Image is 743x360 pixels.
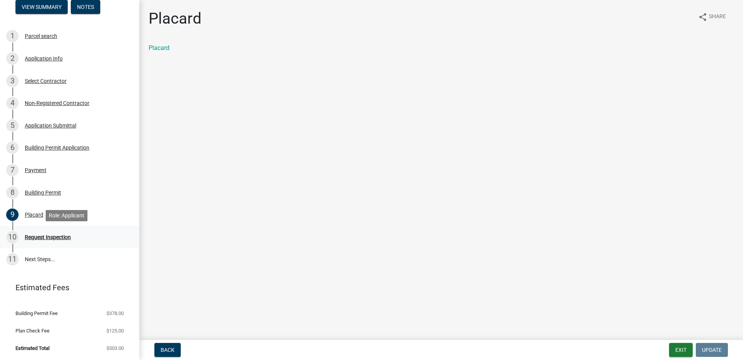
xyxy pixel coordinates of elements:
button: Back [154,343,181,357]
div: Application Submittal [25,123,76,128]
div: Parcel search [25,33,57,39]
div: Building Permit Application [25,145,89,150]
div: 6 [6,141,19,154]
span: Update [702,347,722,353]
a: Placard [149,44,169,52]
span: Back [161,347,175,353]
span: $378.00 [106,311,124,316]
wm-modal-confirm: Summary [15,4,68,10]
div: Non-Registered Contractor [25,100,89,106]
div: Request Inspection [25,234,71,240]
div: Placard [25,212,43,217]
div: 2 [6,52,19,65]
span: Estimated Total [15,346,50,351]
wm-modal-confirm: Notes [71,4,100,10]
span: Building Permit Fee [15,311,58,316]
span: Share [709,12,726,22]
div: 7 [6,164,19,176]
i: share [698,12,707,22]
div: 3 [6,75,19,87]
a: Estimated Fees [6,280,127,295]
div: Select Contractor [25,78,67,84]
span: Plan Check Fee [15,328,50,333]
button: Update [696,343,728,357]
div: Payment [25,167,46,173]
div: 11 [6,253,19,265]
div: 8 [6,186,19,199]
span: $503.00 [106,346,124,351]
div: 4 [6,97,19,109]
button: shareShare [692,9,732,24]
button: Exit [669,343,693,357]
div: 1 [6,30,19,42]
div: Role: Applicant [46,210,87,221]
div: 5 [6,119,19,132]
div: Building Permit [25,190,61,195]
span: $125.00 [106,328,124,333]
div: 9 [6,208,19,221]
div: Application Info [25,56,63,61]
h1: Placard [149,9,202,28]
div: 10 [6,231,19,243]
